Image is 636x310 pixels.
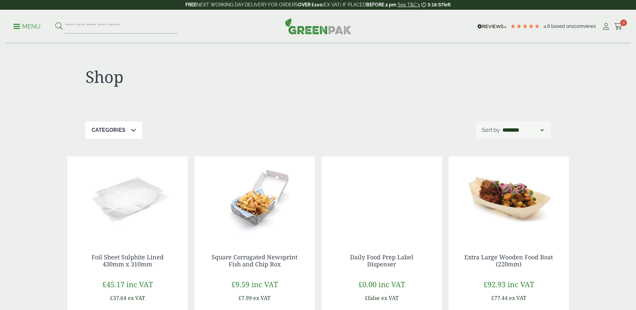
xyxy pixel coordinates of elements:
img: 2520069 Square News Fish n Chip Corrugated Box - Open with Chips [194,156,315,240]
a: Menu [13,22,41,29]
strong: FREE [185,2,196,7]
img: GP3330019D Foil Sheet Sulphate Lined bare [67,156,188,240]
span: 4.8 [543,23,551,29]
span: £9.59 [231,279,249,289]
strong: OVER £100 [298,2,323,7]
strong: BEFORE 2 pm [366,2,396,7]
span: inc VAT [126,279,153,289]
a: Square Corrugated Newsprint Fish and Chip Box [212,253,297,268]
span: 4 [620,19,627,26]
h1: Shop [85,67,318,87]
span: ex VAT [253,294,271,302]
span: 202 [572,23,579,29]
span: £37.64 [110,294,126,302]
span: inc VAT [379,279,405,289]
span: £false [365,294,380,302]
span: ex VAT [381,294,399,302]
p: Menu [13,22,41,31]
span: inc VAT [251,279,278,289]
p: Sort by [482,126,500,134]
select: Shop order [501,126,545,134]
span: left [444,2,451,7]
span: ex VAT [509,294,526,302]
i: Cart [614,23,623,30]
a: See T&C's [398,2,420,7]
span: £92.93 [483,279,506,289]
p: Categories [92,126,125,134]
span: £77.44 [491,294,508,302]
img: REVIEWS.io [477,24,507,29]
img: GreenPak Supplies [285,18,351,34]
a: Extra Large Wooden Food Boat (220mm) [464,253,553,268]
span: Based on [551,23,572,29]
span: inc VAT [508,279,534,289]
span: £45.17 [102,279,124,289]
i: My Account [602,23,610,30]
span: reviews [579,23,596,29]
span: 3:16:57 [427,2,444,7]
a: Foil Sheet Sulphite Lined 430mm x 310mm [92,253,164,268]
span: ex VAT [128,294,145,302]
a: 4 [614,21,623,32]
div: 4.79 Stars [510,23,540,29]
span: £7.99 [238,294,252,302]
a: Daily Food Prep Label Dispenser [350,253,413,268]
span: £0.00 [358,279,377,289]
img: Extra Large Wooden Boat 220mm with food contents V2 2920004AE [449,156,569,240]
